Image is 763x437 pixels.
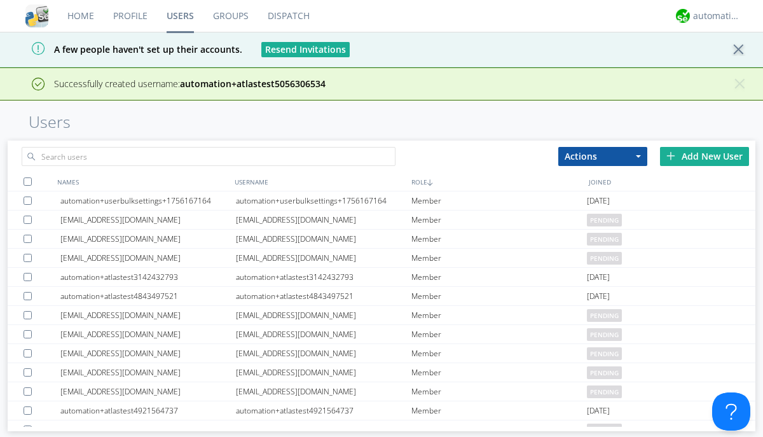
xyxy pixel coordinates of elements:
[411,230,587,248] div: Member
[60,230,236,248] div: [EMAIL_ADDRESS][DOMAIN_NAME]
[587,214,622,226] span: pending
[236,401,411,420] div: automation+atlastest4921564737
[8,191,755,211] a: automation+userbulksettings+1756167164automation+userbulksettings+1756167164Member[DATE]
[231,172,409,191] div: USERNAME
[8,211,755,230] a: [EMAIL_ADDRESS][DOMAIN_NAME][EMAIL_ADDRESS][DOMAIN_NAME]Memberpending
[60,191,236,210] div: automation+userbulksettings+1756167164
[8,306,755,325] a: [EMAIL_ADDRESS][DOMAIN_NAME][EMAIL_ADDRESS][DOMAIN_NAME]Memberpending
[236,268,411,286] div: automation+atlastest3142432793
[236,287,411,305] div: automation+atlastest4843497521
[60,325,236,343] div: [EMAIL_ADDRESS][DOMAIN_NAME]
[411,325,587,343] div: Member
[587,401,610,420] span: [DATE]
[8,325,755,344] a: [EMAIL_ADDRESS][DOMAIN_NAME][EMAIL_ADDRESS][DOMAIN_NAME]Memberpending
[60,401,236,420] div: automation+atlastest4921564737
[8,401,755,420] a: automation+atlastest4921564737automation+atlastest4921564737Member[DATE]
[411,344,587,363] div: Member
[693,10,741,22] div: automation+atlas
[411,191,587,210] div: Member
[236,325,411,343] div: [EMAIL_ADDRESS][DOMAIN_NAME]
[587,287,610,306] span: [DATE]
[261,42,350,57] button: Resend Invitations
[666,151,675,160] img: plus.svg
[587,328,622,341] span: pending
[8,363,755,382] a: [EMAIL_ADDRESS][DOMAIN_NAME][EMAIL_ADDRESS][DOMAIN_NAME]Memberpending
[411,268,587,286] div: Member
[236,344,411,363] div: [EMAIL_ADDRESS][DOMAIN_NAME]
[236,363,411,382] div: [EMAIL_ADDRESS][DOMAIN_NAME]
[712,392,750,431] iframe: Toggle Customer Support
[236,306,411,324] div: [EMAIL_ADDRESS][DOMAIN_NAME]
[587,252,622,265] span: pending
[411,382,587,401] div: Member
[60,287,236,305] div: automation+atlastest4843497521
[180,78,326,90] strong: automation+atlastest5056306534
[408,172,586,191] div: ROLE
[60,363,236,382] div: [EMAIL_ADDRESS][DOMAIN_NAME]
[587,366,622,379] span: pending
[25,4,48,27] img: cddb5a64eb264b2086981ab96f4c1ba7
[411,287,587,305] div: Member
[587,347,622,360] span: pending
[8,230,755,249] a: [EMAIL_ADDRESS][DOMAIN_NAME][EMAIL_ADDRESS][DOMAIN_NAME]Memberpending
[10,43,242,55] span: A few people haven't set up their accounts.
[587,385,622,398] span: pending
[54,78,326,90] span: Successfully created username:
[60,382,236,401] div: [EMAIL_ADDRESS][DOMAIN_NAME]
[660,147,749,166] div: Add New User
[586,172,763,191] div: JOINED
[411,306,587,324] div: Member
[236,249,411,267] div: [EMAIL_ADDRESS][DOMAIN_NAME]
[60,211,236,229] div: [EMAIL_ADDRESS][DOMAIN_NAME]
[676,9,690,23] img: d2d01cd9b4174d08988066c6d424eccd
[236,211,411,229] div: [EMAIL_ADDRESS][DOMAIN_NAME]
[8,382,755,401] a: [EMAIL_ADDRESS][DOMAIN_NAME][EMAIL_ADDRESS][DOMAIN_NAME]Memberpending
[22,147,395,166] input: Search users
[236,382,411,401] div: [EMAIL_ADDRESS][DOMAIN_NAME]
[236,230,411,248] div: [EMAIL_ADDRESS][DOMAIN_NAME]
[8,249,755,268] a: [EMAIL_ADDRESS][DOMAIN_NAME][EMAIL_ADDRESS][DOMAIN_NAME]Memberpending
[411,363,587,382] div: Member
[60,306,236,324] div: [EMAIL_ADDRESS][DOMAIN_NAME]
[558,147,647,166] button: Actions
[587,233,622,246] span: pending
[587,268,610,287] span: [DATE]
[60,249,236,267] div: [EMAIL_ADDRESS][DOMAIN_NAME]
[411,249,587,267] div: Member
[236,191,411,210] div: automation+userbulksettings+1756167164
[8,268,755,287] a: automation+atlastest3142432793automation+atlastest3142432793Member[DATE]
[587,309,622,322] span: pending
[587,424,622,436] span: pending
[411,211,587,229] div: Member
[60,344,236,363] div: [EMAIL_ADDRESS][DOMAIN_NAME]
[54,172,231,191] div: NAMES
[8,287,755,306] a: automation+atlastest4843497521automation+atlastest4843497521Member[DATE]
[587,191,610,211] span: [DATE]
[8,344,755,363] a: [EMAIL_ADDRESS][DOMAIN_NAME][EMAIL_ADDRESS][DOMAIN_NAME]Memberpending
[411,401,587,420] div: Member
[60,268,236,286] div: automation+atlastest3142432793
